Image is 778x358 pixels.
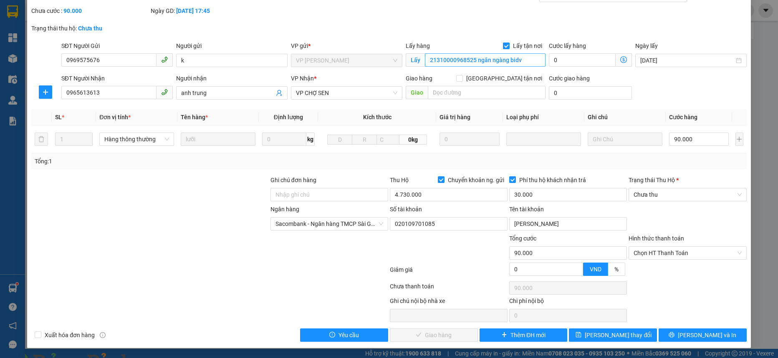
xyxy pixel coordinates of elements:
[39,89,52,95] span: plus
[620,56,627,63] span: dollar-circle
[406,75,432,82] span: Giao hàng
[275,218,383,230] span: Sacombank - Ngân hàng TMCP Sài Gòn Thương Tín
[176,8,210,14] b: [DATE] 17:45
[516,175,589,185] span: Phí thu hộ khách nhận trả
[31,24,179,33] div: Trạng thái thu hộ:
[669,332,674,338] span: printer
[549,86,631,100] input: Cước giao hàng
[480,328,568,342] button: plusThêm ĐH mới
[181,114,208,120] span: Tên hàng
[61,41,173,50] div: SĐT Người Gửi
[445,175,508,185] span: Chuyển khoản ng. gửi
[63,8,82,14] b: 90.000
[161,56,168,63] span: phone
[176,74,288,83] div: Người nhận
[659,328,747,342] button: printer[PERSON_NAME] và In
[61,74,173,83] div: SĐT Người Nhận
[274,114,303,120] span: Định lượng
[390,328,478,342] button: checkGiao hàng
[35,157,301,166] div: Tổng: 1
[428,86,546,99] input: Dọc đường
[585,330,652,340] span: [PERSON_NAME] thay đổi
[270,206,299,213] label: Ngân hàng
[327,135,352,145] input: D
[270,188,388,201] input: Ghi chú đơn hàng
[614,266,619,273] span: %
[425,53,546,67] input: Lấy tận nơi
[55,114,62,120] span: SL
[99,114,131,120] span: Đơn vị tính
[584,109,666,125] th: Ghi chú
[549,43,586,49] label: Cước lấy hàng
[291,41,402,50] div: VP gửi
[590,266,601,273] span: VND
[390,217,508,230] input: Số tài khoản
[352,135,377,145] input: R
[389,282,508,296] div: Chưa thanh toán
[640,56,734,65] input: Ngày lấy
[296,87,397,99] span: VP CHỢ SEN
[376,135,399,145] input: C
[406,86,428,99] span: Giao
[509,217,627,230] input: Tên tài khoản
[463,74,546,83] span: [GEOGRAPHIC_DATA] tận nơi
[329,332,335,338] span: exclamation-circle
[41,330,98,340] span: Xuất hóa đơn hàng
[629,235,684,242] label: Hình thức thanh toán
[176,41,288,50] div: Người gửi
[735,133,743,146] button: plus
[509,296,627,309] div: Chi phí nội bộ
[276,90,283,96] span: user-add
[510,330,546,340] span: Thêm ĐH mới
[576,332,581,338] span: save
[669,114,697,120] span: Cước hàng
[300,328,388,342] button: exclamation-circleYêu cầu
[629,175,746,185] div: Trạng thái Thu Hộ
[35,133,48,146] button: delete
[678,330,736,340] span: [PERSON_NAME] và In
[509,235,536,242] span: Tổng cước
[151,6,268,15] div: Ngày GD:
[31,6,149,15] div: Chưa cước :
[270,177,316,183] label: Ghi chú đơn hàng
[406,53,425,67] span: Lấy
[549,53,615,67] input: Cước lấy hàng
[503,109,584,125] th: Loại phụ phí
[78,25,102,32] b: Chưa thu
[440,114,470,120] span: Giá trị hàng
[306,133,315,146] span: kg
[39,85,52,99] button: plus
[509,206,544,213] label: Tên tài khoản
[363,114,392,120] span: Kích thước
[406,43,430,49] span: Lấy hàng
[296,54,397,67] span: VP NGỌC HỒI
[634,188,741,201] span: Chưa thu
[510,41,546,50] span: Lấy tận nơi
[390,296,508,309] div: Ghi chú nội bộ nhà xe
[390,206,422,213] label: Số tài khoản
[501,332,507,338] span: plus
[588,133,662,146] input: Ghi Chú
[338,330,359,340] span: Yêu cầu
[161,89,168,95] span: phone
[291,75,314,82] span: VP Nhận
[634,247,741,259] span: Chọn HT Thanh Toán
[389,265,508,280] div: Giảm giá
[181,133,255,146] input: VD: Bàn, Ghế
[440,133,499,146] input: 0
[549,75,590,82] label: Cước giao hàng
[569,328,657,342] button: save[PERSON_NAME] thay đổi
[399,135,427,145] span: 0kg
[104,133,169,145] span: Hàng thông thường
[390,177,409,183] span: Thu Hộ
[635,43,658,49] label: Ngày lấy
[100,332,106,338] span: info-circle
